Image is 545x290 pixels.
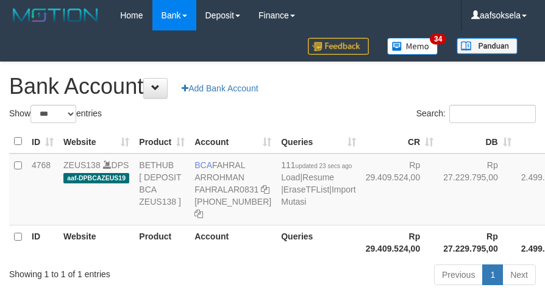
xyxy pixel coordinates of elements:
th: Product: activate to sort column ascending [134,130,190,154]
a: EraseTFList [283,185,329,194]
label: Show entries [9,105,102,123]
th: Product [134,225,190,260]
th: Website [59,225,134,260]
a: Import Mutasi [281,185,355,207]
th: Rp 27.229.795,00 [438,225,516,260]
img: MOTION_logo.png [9,6,102,24]
span: 34 [430,34,446,44]
a: Load [281,172,300,182]
th: Queries [276,225,360,260]
img: Feedback.jpg [308,38,369,55]
span: updated 23 secs ago [296,163,352,169]
th: DB: activate to sort column ascending [438,130,516,154]
a: Resume [302,172,334,182]
a: Next [502,264,536,285]
span: aaf-DPBCAZEUS19 [63,173,129,183]
td: Rp 29.409.524,00 [361,154,439,225]
a: Add Bank Account [174,78,266,99]
a: ZEUS138 [63,160,101,170]
span: | | | [281,160,355,207]
a: Previous [434,264,483,285]
select: Showentries [30,105,76,123]
td: FAHRAL ARROHMAN [PHONE_NUMBER] [190,154,276,225]
div: Showing 1 to 1 of 1 entries [9,263,218,280]
th: Queries: activate to sort column ascending [276,130,360,154]
img: Button%20Memo.svg [387,38,438,55]
img: panduan.png [457,38,518,54]
td: DPS [59,154,134,225]
th: Rp 29.409.524,00 [361,225,439,260]
input: Search: [449,105,536,123]
span: 111 [281,160,352,170]
th: ID [27,225,59,260]
th: Account: activate to sort column ascending [190,130,276,154]
th: CR: activate to sort column ascending [361,130,439,154]
td: BETHUB [ DEPOSIT BCA ZEUS138 ] [134,154,190,225]
td: 4768 [27,154,59,225]
td: Rp 27.229.795,00 [438,154,516,225]
a: Copy FAHRALAR0831 to clipboard [261,185,269,194]
th: Website: activate to sort column ascending [59,130,134,154]
th: ID: activate to sort column ascending [27,130,59,154]
th: Account [190,225,276,260]
a: FAHRALAR0831 [194,185,258,194]
span: BCA [194,160,212,170]
a: 1 [482,264,503,285]
label: Search: [416,105,536,123]
h1: Bank Account [9,74,536,99]
a: Copy 5665095158 to clipboard [194,209,203,219]
a: 34 [378,30,447,62]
